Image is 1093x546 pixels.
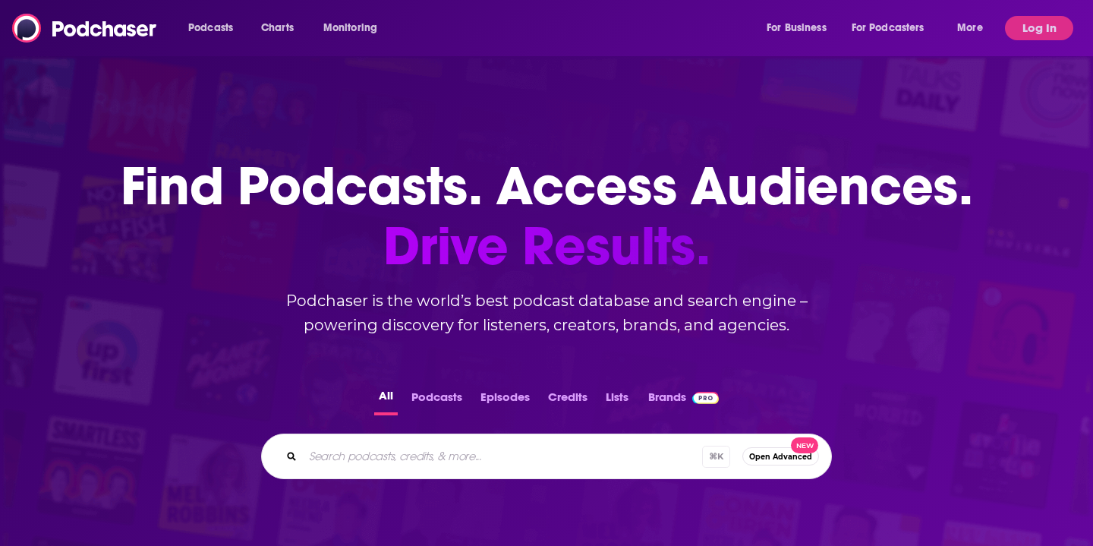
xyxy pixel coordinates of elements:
button: All [374,386,398,415]
div: Search podcasts, credits, & more... [261,434,832,479]
span: Charts [261,17,294,39]
h1: Find Podcasts. Access Audiences. [121,156,973,276]
button: Log In [1005,16,1073,40]
button: open menu [756,16,846,40]
button: Episodes [476,386,534,415]
span: Open Advanced [749,453,812,461]
button: open menu [313,16,397,40]
button: open menu [947,16,1002,40]
button: Lists [601,386,633,415]
button: Podcasts [407,386,467,415]
span: Drive Results. [121,216,973,276]
button: Credits [543,386,592,415]
a: BrandsPodchaser Pro [648,386,719,415]
input: Search podcasts, credits, & more... [303,444,702,469]
h2: Podchaser is the world’s best podcast database and search engine – powering discovery for listene... [243,289,850,337]
img: Podchaser Pro [692,392,719,404]
button: open menu [842,16,947,40]
span: New [791,437,818,453]
span: Podcasts [188,17,233,39]
span: For Business [767,17,827,39]
span: Monitoring [323,17,377,39]
a: Charts [251,16,303,40]
span: ⌘ K [702,446,730,468]
span: For Podcasters [852,17,924,39]
span: More [957,17,983,39]
button: open menu [178,16,253,40]
button: Open AdvancedNew [742,447,819,466]
img: Podchaser - Follow, Share and Rate Podcasts [12,14,158,43]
